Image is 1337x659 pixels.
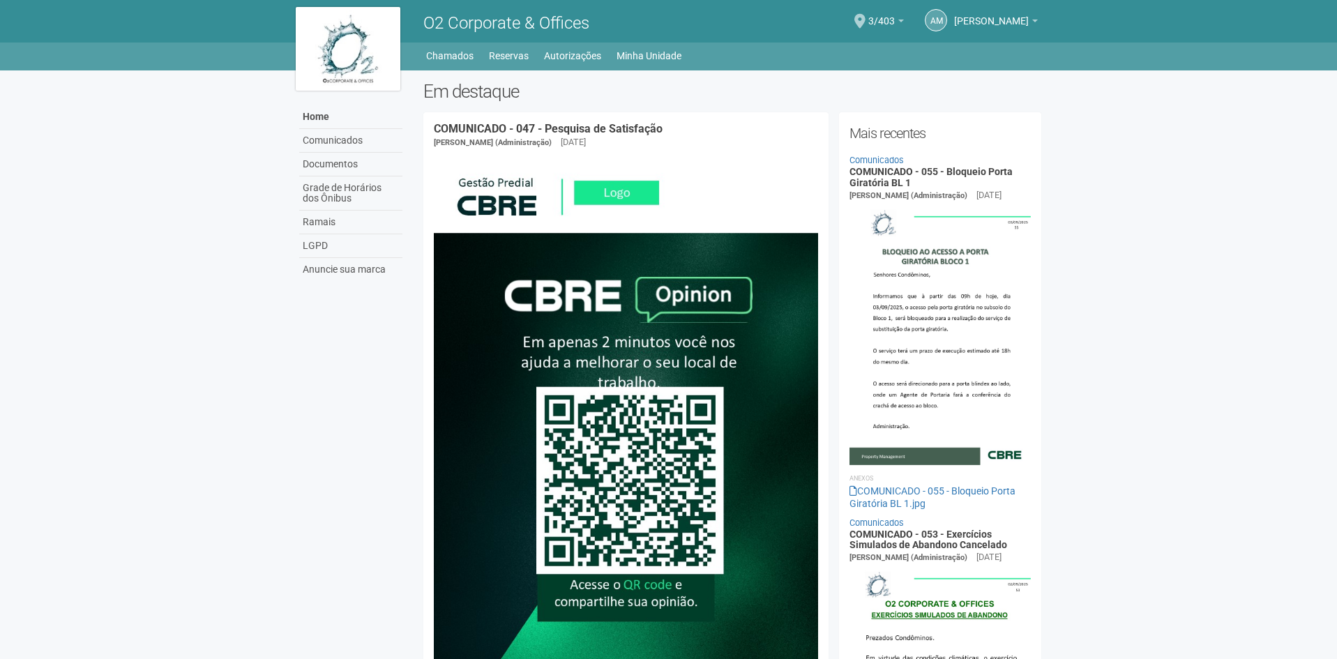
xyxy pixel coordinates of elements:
a: Comunicados [849,155,904,165]
span: [PERSON_NAME] (Administração) [849,191,967,200]
a: 3/403 [868,17,904,29]
a: [PERSON_NAME] [954,17,1038,29]
h2: Mais recentes [849,123,1032,144]
a: Grade de Horários dos Ônibus [299,176,402,211]
a: COMUNICADO - 047 - Pesquisa de Satisfação [434,122,663,135]
a: Minha Unidade [617,46,681,66]
img: logo.jpg [296,7,400,91]
div: [DATE] [976,189,1002,202]
h2: Em destaque [423,81,1042,102]
span: Anny Marcelle Gonçalves [954,2,1029,26]
a: Chamados [426,46,474,66]
span: 3/403 [868,2,895,26]
a: Anuncie sua marca [299,258,402,281]
a: Comunicados [299,129,402,153]
a: Home [299,105,402,129]
a: LGPD [299,234,402,258]
a: COMUNICADO - 055 - Bloqueio Porta Giratória BL 1.jpg [849,485,1015,509]
img: COMUNICADO%20-%20055%20-%20Bloqueio%20Porta%20Girat%C3%B3ria%20BL%201.jpg [849,202,1032,464]
a: Autorizações [544,46,601,66]
li: Anexos [849,472,1032,485]
span: [PERSON_NAME] (Administração) [434,138,552,147]
span: O2 Corporate & Offices [423,13,589,33]
a: Ramais [299,211,402,234]
a: Comunicados [849,517,904,528]
span: [PERSON_NAME] (Administração) [849,553,967,562]
a: Documentos [299,153,402,176]
a: AM [925,9,947,31]
a: Reservas [489,46,529,66]
a: COMUNICADO - 055 - Bloqueio Porta Giratória BL 1 [849,166,1013,188]
a: COMUNICADO - 053 - Exercícios Simulados de Abandono Cancelado [849,529,1007,550]
div: [DATE] [561,136,586,149]
div: [DATE] [976,551,1002,563]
